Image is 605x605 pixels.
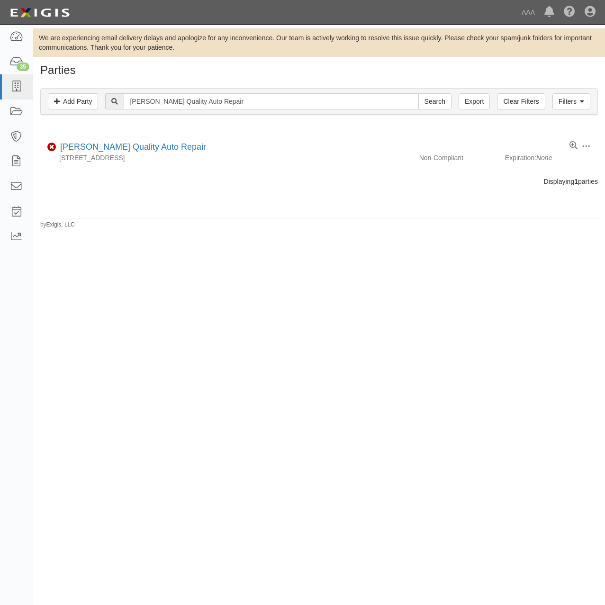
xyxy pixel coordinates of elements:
[47,144,56,151] i: Non-Compliant
[40,64,598,76] h1: Parties
[40,153,412,163] div: [STREET_ADDRESS]
[33,33,605,52] div: We are experiencing email delivery delays and apologize for any inconvenience. Our team is active...
[48,93,98,109] a: Add Party
[46,221,75,228] a: Exigis, LLC
[40,221,75,229] small: by
[505,153,598,163] div: Expiration:
[574,178,578,185] b: 1
[418,93,451,109] input: Search
[552,93,590,109] a: Filters
[569,141,578,151] a: View results summary
[517,3,540,22] a: AAA
[564,7,575,18] i: Help Center - Complianz
[124,93,418,109] input: Search
[7,4,72,21] img: logo-5460c22ac91f19d4615b14bd174203de0afe785f0fc80cf4dbbc73dc1793850b.png
[17,63,29,71] div: 35
[412,153,505,163] div: Non-Compliant
[497,93,545,109] a: Clear Filters
[33,177,605,186] div: Displaying parties
[60,142,206,152] a: [PERSON_NAME] Quality Auto Repair
[459,93,490,109] a: Export
[56,141,206,154] div: Perry's Quality Auto Repair
[536,154,552,162] i: None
